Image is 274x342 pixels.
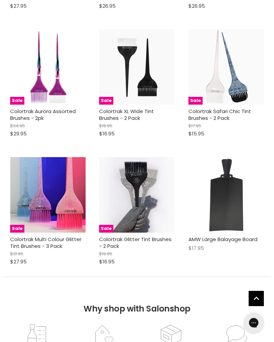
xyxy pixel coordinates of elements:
span: $29.95 [10,130,27,137]
a: Colortrak Multi Colour Glitter Tint Brushes - 3 PackSale [10,157,86,233]
a: Colortrak XL Wide Tint Brushes - 2 Pack [99,108,154,122]
img: Colortrak XL Wide Tint Brushes - 2 Pack [99,29,175,105]
span: $17.95 [188,123,201,129]
a: Colortrak Safari Chic Tint Brushes - 2 PackSale [188,29,264,105]
img: Colortrak Glitter Tint Brushes - 2 Pack [99,157,175,233]
span: Sale [10,225,24,233]
img: Colortrak Aurora Assorted Brushes - 2pk [10,29,86,105]
span: $17.95 [188,244,204,252]
span: $31.95 [10,251,23,257]
a: Colortrak Glitter Tint Brushes - 2 PackSale [99,157,175,233]
span: $26.95 [99,2,116,9]
span: $15.95 [188,130,204,137]
span: Sale [99,97,113,105]
a: Colortrak XL Wide Tint Brushes - 2 PackSale [99,29,175,105]
span: Sale [99,225,113,233]
a: Colortrak Glitter Tint Brushes - 2 Pack [99,236,172,250]
img: AMW Large Balayage Board [201,157,251,233]
a: Colortrak Safari Chic Tint Brushes - 2 Pack [188,108,251,122]
a: AMW Large Balayage Board [188,157,264,233]
a: AMW Large Balayage Board [188,236,257,243]
span: $26.95 [188,2,205,9]
img: Colortrak Safari Chic Tint Brushes - 2 Pack [188,29,264,105]
span: Sale [188,97,203,105]
h2: Why shop with Salonshop [3,277,271,324]
span: Back to top [249,291,264,308]
iframe: Gorgias live chat messenger [240,310,267,335]
span: $27.95 [10,258,27,265]
span: $16.95 [99,130,115,137]
span: $27.95 [10,2,27,9]
a: Back to top [249,291,264,306]
img: Colortrak Multi Colour Glitter Tint Brushes - 3 Pack [10,157,86,233]
span: $19.95 [99,123,112,129]
a: Colortrak Aurora Assorted Brushes - 2pkSale [10,29,86,105]
span: $34.95 [10,123,25,129]
span: Sale [10,97,24,105]
span: $16.95 [99,258,115,265]
a: Colortrak Aurora Assorted Brushes - 2pk [10,108,76,122]
a: Colortrak Multi Colour Glitter Tint Brushes - 3 Pack [10,236,82,250]
span: $19.95 [99,251,112,257]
